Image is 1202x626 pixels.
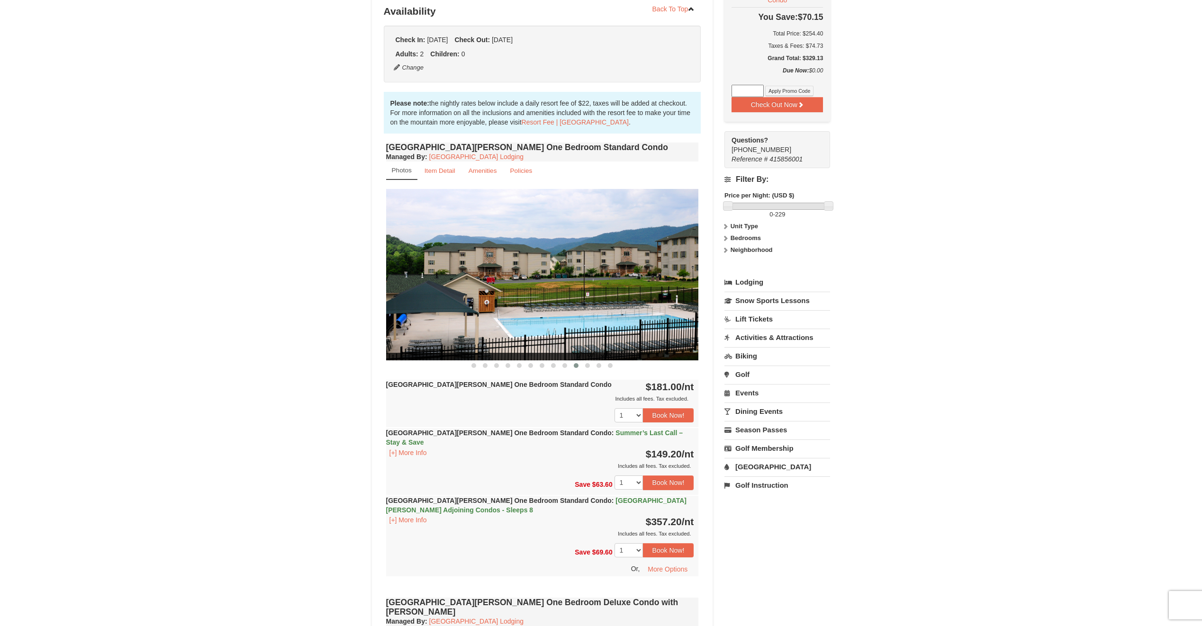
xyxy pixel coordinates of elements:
small: Amenities [469,167,497,174]
div: Includes all fees. Tax excluded. [386,529,694,538]
label: - [724,210,830,219]
strong: : [386,153,427,161]
a: Policies [504,161,538,180]
span: [DATE] [492,36,513,44]
span: Or, [631,565,640,572]
img: 18876286-198-4354e174.jpg [386,189,699,360]
small: Policies [510,167,532,174]
span: $63.60 [592,481,613,488]
span: 0 [769,211,773,218]
button: Apply Promo Code [765,86,813,96]
a: Activities & Attractions [724,329,830,346]
span: : [612,497,614,504]
button: Book Now! [643,408,694,422]
span: $69.60 [592,548,613,555]
span: 415856001 [769,155,803,163]
strong: Unit Type [731,223,758,230]
span: Managed By [386,617,425,625]
strong: Neighborhood [731,246,773,253]
span: [PHONE_NUMBER] [732,135,813,153]
a: [GEOGRAPHIC_DATA] [724,458,830,475]
button: Change [393,63,425,73]
a: Resort Fee | [GEOGRAPHIC_DATA] [522,118,629,126]
span: Managed By [386,153,425,161]
button: [+] More Info [386,447,430,458]
a: Golf [724,366,830,383]
strong: $181.00 [646,381,694,392]
a: Lift Tickets [724,310,830,328]
a: Back To Top [646,2,701,16]
div: the nightly rates below include a daily resort fee of $22, taxes will be added at checkout. For m... [384,92,701,134]
strong: Check In: [396,36,425,44]
div: Includes all fees. Tax excluded. [386,394,694,403]
span: $357.20 [646,516,682,527]
button: Book Now! [643,543,694,557]
span: You Save: [759,12,798,22]
span: $149.20 [646,448,682,459]
span: Reference # [732,155,768,163]
h4: [GEOGRAPHIC_DATA][PERSON_NAME] One Bedroom Deluxe Condo with [PERSON_NAME] [386,598,699,617]
span: 0 [461,50,465,58]
strong: Bedrooms [731,234,761,241]
a: Golf Instruction [724,476,830,494]
span: 2 [420,50,424,58]
strong: Adults: [396,50,418,58]
strong: Please note: [390,99,429,107]
button: Check Out Now [732,97,823,112]
h4: [GEOGRAPHIC_DATA][PERSON_NAME] One Bedroom Standard Condo [386,143,699,152]
button: More Options [642,562,694,576]
small: Item Detail [425,167,455,174]
div: Includes all fees. Tax excluded. [386,461,694,471]
span: Summer’s Last Call – Stay & Save [386,429,683,446]
div: $0.00 [732,66,823,85]
a: Lodging [724,274,830,291]
span: /nt [682,381,694,392]
h4: Filter By: [724,175,830,184]
span: Save [575,481,590,488]
strong: Price per Night: (USD $) [724,192,794,199]
a: Golf Membership [724,439,830,457]
strong: Due Now: [783,67,809,74]
strong: Check Out: [454,36,490,44]
strong: [GEOGRAPHIC_DATA][PERSON_NAME] One Bedroom Standard Condo [386,429,683,446]
a: [GEOGRAPHIC_DATA] Lodging [429,617,524,625]
strong: [GEOGRAPHIC_DATA][PERSON_NAME] One Bedroom Standard Condo [386,381,612,388]
a: Amenities [462,161,503,180]
span: /nt [682,516,694,527]
h5: Grand Total: $329.13 [732,54,823,63]
a: Season Passes [724,421,830,438]
strong: Children: [430,50,459,58]
span: [GEOGRAPHIC_DATA][PERSON_NAME] Adjoining Condos - Sleeps 8 [386,497,687,514]
button: Book Now! [643,475,694,490]
strong: Questions? [732,136,768,144]
h6: Total Price: $254.40 [732,29,823,38]
a: Snow Sports Lessons [724,292,830,309]
a: Biking [724,347,830,365]
span: Save [575,548,590,555]
span: /nt [682,448,694,459]
span: : [612,429,614,437]
a: Dining Events [724,402,830,420]
h4: $70.15 [732,12,823,22]
div: Taxes & Fees: $74.73 [732,41,823,51]
strong: : [386,617,427,625]
a: Photos [386,161,417,180]
span: 229 [775,211,786,218]
small: Photos [392,167,412,174]
h3: Availability [384,2,701,21]
button: [+] More Info [386,515,430,525]
a: Events [724,384,830,402]
a: [GEOGRAPHIC_DATA] Lodging [429,153,524,161]
strong: [GEOGRAPHIC_DATA][PERSON_NAME] One Bedroom Standard Condo [386,497,687,514]
a: Item Detail [418,161,461,180]
span: [DATE] [427,36,448,44]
